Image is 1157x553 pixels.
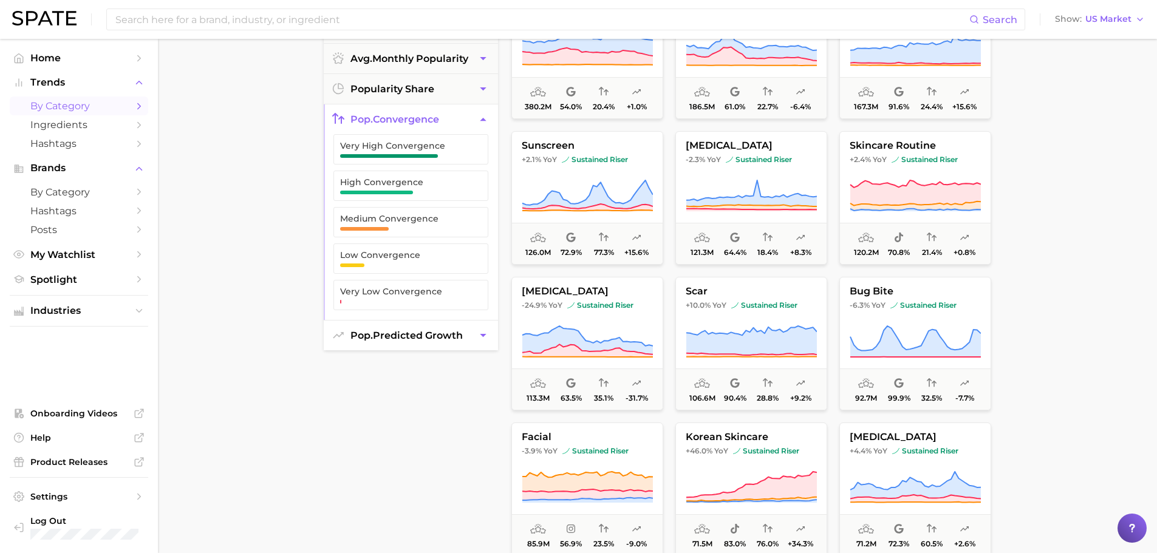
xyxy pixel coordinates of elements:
[10,73,148,92] button: Trends
[10,270,148,289] a: Spotlight
[624,248,649,257] span: +15.6%
[562,447,570,455] img: sustained riser
[324,104,498,134] button: pop.convergence
[530,376,546,391] span: average monthly popularity: Very High Popularity
[873,446,887,456] span: YoY
[788,540,813,548] span: +34.3%
[10,404,148,422] a: Onboarding Videos
[691,248,714,257] span: 121.3m
[894,85,904,100] span: popularity share: Google
[894,231,904,245] span: popularity share: TikTok
[324,44,498,73] button: avg.monthly popularity
[757,103,778,111] span: 22.7%
[887,394,910,402] span: 99.9%
[839,277,991,410] button: bug bite-6.3% YoYsustained risersustained riser92.7m99.9%32.5%-7.7%
[626,540,647,548] span: -9.0%
[689,103,715,111] span: 186.5m
[10,220,148,239] a: Posts
[921,540,943,548] span: 60.5%
[686,155,705,164] span: -2.3%
[562,155,628,165] span: sustained riser
[726,155,792,165] span: sustained riser
[686,446,712,455] span: +46.0%
[30,491,128,502] span: Settings
[560,248,581,257] span: 72.9%
[796,376,805,391] span: popularity predicted growth: Very Likely
[544,446,558,456] span: YoY
[599,376,609,391] span: popularity convergence: Low Convergence
[530,85,546,100] span: average monthly popularity: Very High Popularity
[890,302,898,309] img: sustained riser
[30,408,128,419] span: Onboarding Videos
[350,53,468,64] span: monthly popularity
[10,183,148,202] a: by Category
[632,522,641,537] span: popularity predicted growth: Uncertain
[548,300,562,310] span: YoY
[712,300,726,310] span: YoY
[890,300,957,310] span: sustained riser
[840,432,991,443] span: [MEDICAL_DATA]
[350,53,372,64] abbr: average
[593,248,613,257] span: 77.3%
[593,103,615,111] span: 20.4%
[512,140,663,151] span: sunscreen
[566,376,576,391] span: popularity share: Google
[1085,16,1131,22] span: US Market
[921,103,943,111] span: 24.4%
[927,376,937,391] span: popularity convergence: Low Convergence
[983,14,1017,25] span: Search
[892,156,899,163] img: sustained riser
[1055,16,1082,22] span: Show
[12,11,77,25] img: SPATE
[757,540,779,548] span: 76.0%
[1052,12,1148,27] button: ShowUS Market
[525,248,551,257] span: 126.0m
[763,85,773,100] span: popularity convergence: Low Convergence
[858,522,874,537] span: average monthly popularity: Very High Popularity
[850,446,872,455] span: +4.4%
[724,540,746,548] span: 83.0%
[566,231,576,245] span: popularity share: Google
[30,186,128,198] span: by Category
[675,131,827,265] button: [MEDICAL_DATA]-2.3% YoYsustained risersustained riser121.3m64.4%18.4%+8.3%
[796,85,805,100] span: popularity predicted growth: Very Unlikely
[10,302,148,320] button: Industries
[723,248,746,257] span: 64.4%
[566,85,576,100] span: popularity share: Google
[530,522,546,537] span: average monthly popularity: Very High Popularity
[689,394,715,402] span: 106.6m
[855,394,877,402] span: 92.7m
[30,274,128,285] span: Spotlight
[527,394,550,402] span: 113.3m
[733,446,799,456] span: sustained riser
[10,202,148,220] a: Hashtags
[731,300,797,310] span: sustained riser
[694,231,710,245] span: average monthly popularity: Very High Popularity
[340,214,462,223] span: Medium Convergence
[30,249,128,260] span: My Watchlist
[625,394,647,402] span: -31.7%
[522,300,547,310] span: -24.9%
[10,97,148,115] a: by Category
[30,432,128,443] span: Help
[114,9,969,30] input: Search here for a brand, industry, or ingredient
[730,231,740,245] span: popularity share: Google
[763,522,773,537] span: popularity convergence: High Convergence
[566,522,576,537] span: popularity share: Instagram
[10,49,148,67] a: Home
[960,85,969,100] span: popularity predicted growth: Very Likely
[730,522,740,537] span: popularity share: TikTok
[350,114,439,125] span: convergence
[921,248,941,257] span: 21.4%
[955,394,974,402] span: -7.7%
[889,103,909,111] span: 91.6%
[714,446,728,456] span: YoY
[790,103,811,111] span: -6.4%
[757,248,778,257] span: 18.4%
[567,300,633,310] span: sustained riser
[527,540,549,548] span: 85.9m
[692,540,712,548] span: 71.5m
[763,231,773,245] span: popularity convergence: Very Low Convergence
[726,156,733,163] img: sustained riser
[30,77,128,88] span: Trends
